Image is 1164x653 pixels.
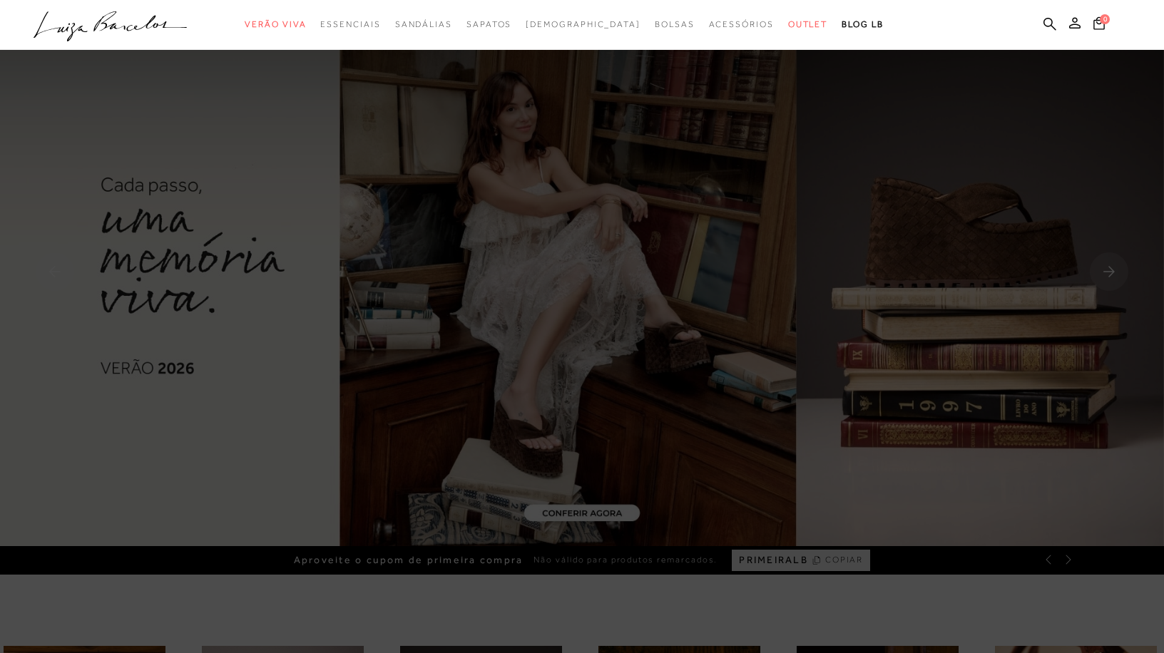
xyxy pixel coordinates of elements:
[395,11,452,38] a: categoryNavScreenReaderText
[526,11,640,38] a: noSubCategoriesText
[655,19,695,29] span: Bolsas
[526,19,640,29] span: [DEMOGRAPHIC_DATA]
[466,19,511,29] span: Sapatos
[320,11,380,38] a: categoryNavScreenReaderText
[842,19,883,29] span: BLOG LB
[655,11,695,38] a: categoryNavScreenReaderText
[245,19,306,29] span: Verão Viva
[1089,16,1109,35] button: 0
[466,11,511,38] a: categoryNavScreenReaderText
[842,11,883,38] a: BLOG LB
[709,11,774,38] a: categoryNavScreenReaderText
[709,19,774,29] span: Acessórios
[395,19,452,29] span: Sandálias
[788,19,828,29] span: Outlet
[788,11,828,38] a: categoryNavScreenReaderText
[320,19,380,29] span: Essenciais
[1100,14,1110,24] span: 0
[245,11,306,38] a: categoryNavScreenReaderText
